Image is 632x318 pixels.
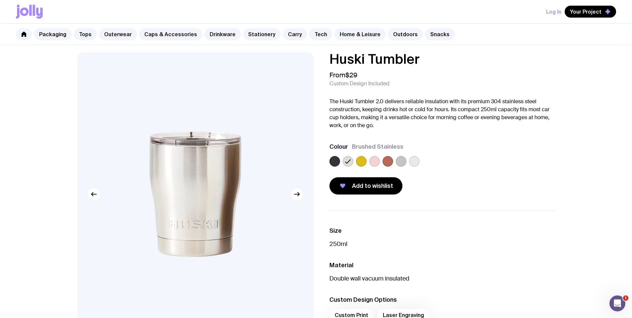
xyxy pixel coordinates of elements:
[425,28,455,40] a: Snacks
[309,28,332,40] a: Tech
[546,6,561,18] button: Log In
[243,28,281,40] a: Stationery
[204,28,241,40] a: Drinkware
[329,275,555,282] p: Double wall vacuum insulated
[329,177,402,195] button: Add to wishlist
[388,28,423,40] a: Outdoors
[329,52,555,66] h1: Huski Tumbler
[74,28,97,40] a: Tops
[329,143,348,151] h3: Colour
[329,240,555,248] p: 250ml
[139,28,202,40] a: Caps & Accessories
[329,98,555,129] p: The Huski Tumbler 2.0 delivers reliable insulation with its premium 304 stainless steel construct...
[34,28,72,40] a: Packaging
[623,295,628,301] span: 1
[329,261,555,269] h3: Material
[99,28,137,40] a: Outerwear
[609,295,625,311] iframe: Intercom live chat
[329,80,389,87] span: Custom Design Included
[329,296,555,304] h3: Custom Design Options
[334,28,386,40] a: Home & Leisure
[345,71,357,79] span: $29
[352,182,393,190] span: Add to wishlist
[283,28,307,40] a: Carry
[352,143,403,151] span: Brushed Stainless
[570,8,601,15] span: Your Project
[565,6,616,18] button: Your Project
[329,227,555,235] h3: Size
[329,71,357,79] span: From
